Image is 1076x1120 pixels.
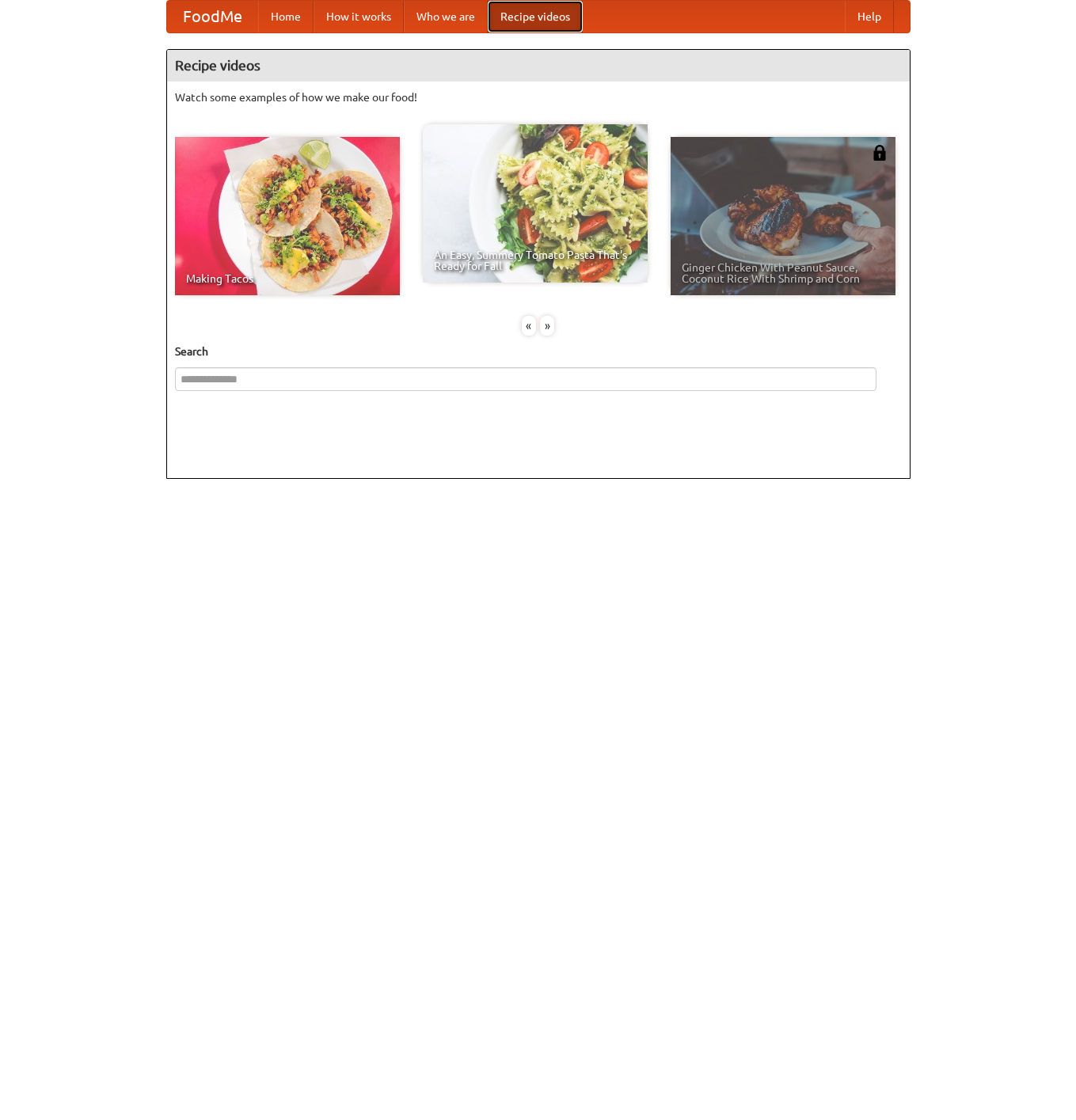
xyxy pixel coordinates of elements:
h4: Recipe videos [167,50,910,82]
h5: Search [175,344,902,359]
a: How it works [314,1,404,32]
div: « [522,316,536,336]
a: Who we are [404,1,488,32]
a: FoodMe [167,1,258,32]
a: Recipe videos [488,1,583,32]
a: Home [258,1,314,32]
a: Help [845,1,894,32]
a: Making Tacos [175,137,400,295]
span: An Easy, Summery Tomato Pasta That's Ready for Fall [434,249,637,271]
div: » [540,316,554,336]
span: Making Tacos [186,273,389,284]
a: An Easy, Summery Tomato Pasta That's Ready for Fall [423,124,648,283]
img: 483408.png [872,145,888,161]
p: Watch some examples of how we make our food! [175,89,902,105]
